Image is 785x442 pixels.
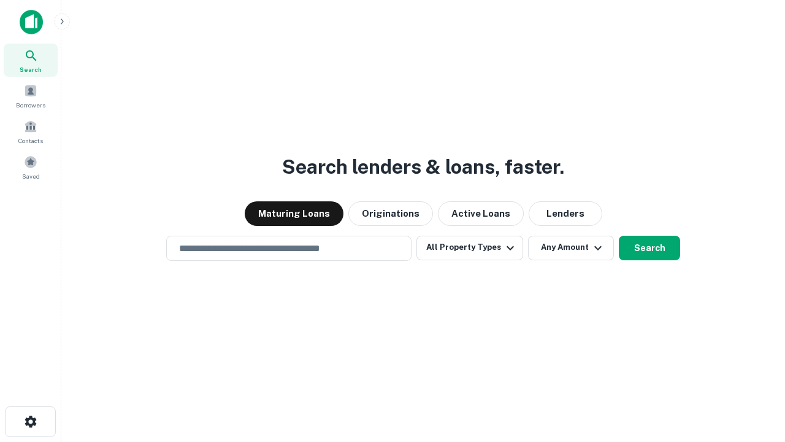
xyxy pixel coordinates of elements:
[20,64,42,74] span: Search
[4,115,58,148] a: Contacts
[18,136,43,145] span: Contacts
[348,201,433,226] button: Originations
[4,150,58,184] a: Saved
[438,201,524,226] button: Active Loans
[4,44,58,77] a: Search
[724,344,785,403] iframe: Chat Widget
[528,236,614,260] button: Any Amount
[16,100,45,110] span: Borrowers
[619,236,680,260] button: Search
[282,152,564,182] h3: Search lenders & loans, faster.
[20,10,43,34] img: capitalize-icon.png
[245,201,343,226] button: Maturing Loans
[529,201,602,226] button: Lenders
[416,236,523,260] button: All Property Types
[4,79,58,112] a: Borrowers
[22,171,40,181] span: Saved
